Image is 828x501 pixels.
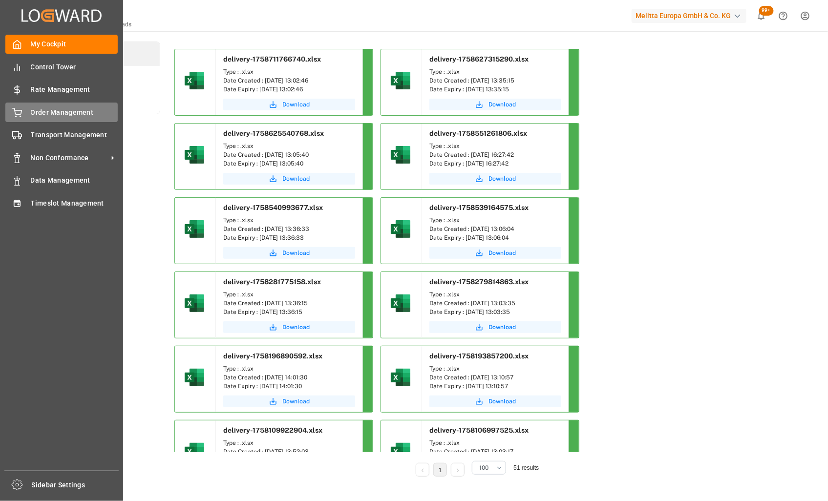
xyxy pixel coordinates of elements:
[389,366,412,389] img: microsoft-excel-2019--v1.png
[429,85,561,94] div: Date Expiry : [DATE] 13:35:15
[223,99,355,110] button: Download
[429,216,561,225] div: Type : .xlsx
[223,173,355,185] button: Download
[223,382,355,391] div: Date Expiry : [DATE] 14:01:30
[429,129,527,137] span: delivery-1758551261806.xlsx
[282,323,310,332] span: Download
[282,249,310,257] span: Download
[429,438,561,447] div: Type : .xlsx
[223,321,355,333] button: Download
[31,153,108,163] span: Non Conformance
[488,174,516,183] span: Download
[439,467,442,474] a: 1
[5,171,118,190] a: Data Management
[472,461,506,475] button: open menu
[513,464,539,471] span: 51 results
[223,352,322,360] span: delivery-1758196890592.xlsx
[429,233,561,242] div: Date Expiry : [DATE] 13:06:04
[433,463,447,477] li: 1
[632,6,750,25] button: Melitta Europa GmbH & Co. KG
[183,366,206,389] img: microsoft-excel-2019--v1.png
[31,39,118,49] span: My Cockpit
[31,62,118,72] span: Control Tower
[183,292,206,315] img: microsoft-excel-2019--v1.png
[223,438,355,447] div: Type : .xlsx
[429,321,561,333] button: Download
[429,150,561,159] div: Date Created : [DATE] 16:27:42
[389,69,412,92] img: microsoft-excel-2019--v1.png
[5,57,118,76] a: Control Tower
[429,159,561,168] div: Date Expiry : [DATE] 16:27:42
[223,159,355,168] div: Date Expiry : [DATE] 13:05:40
[223,67,355,76] div: Type : .xlsx
[223,225,355,233] div: Date Created : [DATE] 13:36:33
[429,142,561,150] div: Type : .xlsx
[31,175,118,186] span: Data Management
[451,463,465,477] li: Next Page
[429,382,561,391] div: Date Expiry : [DATE] 13:10:57
[429,396,561,407] a: Download
[389,440,412,463] img: microsoft-excel-2019--v1.png
[429,67,561,76] div: Type : .xlsx
[183,217,206,241] img: microsoft-excel-2019--v1.png
[488,397,516,406] span: Download
[282,174,310,183] span: Download
[223,76,355,85] div: Date Created : [DATE] 13:02:46
[488,323,516,332] span: Download
[223,290,355,299] div: Type : .xlsx
[759,6,774,16] span: 99+
[5,35,118,54] a: My Cockpit
[183,69,206,92] img: microsoft-excel-2019--v1.png
[223,247,355,259] button: Download
[488,100,516,109] span: Download
[429,373,561,382] div: Date Created : [DATE] 13:10:57
[429,447,561,456] div: Date Created : [DATE] 13:03:17
[479,463,488,472] span: 100
[282,100,310,109] span: Download
[183,143,206,167] img: microsoft-excel-2019--v1.png
[429,225,561,233] div: Date Created : [DATE] 13:06:04
[5,125,118,145] a: Transport Management
[223,55,321,63] span: delivery-1758711766740.xlsx
[389,292,412,315] img: microsoft-excel-2019--v1.png
[223,373,355,382] div: Date Created : [DATE] 14:01:30
[632,9,746,23] div: Melitta Europa GmbH & Co. KG
[223,204,323,211] span: delivery-1758540993677.xlsx
[416,463,429,477] li: Previous Page
[223,278,321,286] span: delivery-1758281775158.xlsx
[429,99,561,110] button: Download
[429,76,561,85] div: Date Created : [DATE] 13:35:15
[429,426,529,434] span: delivery-1758106997525.xlsx
[223,299,355,308] div: Date Created : [DATE] 13:36:15
[223,150,355,159] div: Date Created : [DATE] 13:05:40
[223,85,355,94] div: Date Expiry : [DATE] 13:02:46
[31,84,118,95] span: Rate Management
[31,107,118,118] span: Order Management
[429,290,561,299] div: Type : .xlsx
[223,364,355,373] div: Type : .xlsx
[429,247,561,259] button: Download
[223,142,355,150] div: Type : .xlsx
[223,396,355,407] button: Download
[488,249,516,257] span: Download
[223,216,355,225] div: Type : .xlsx
[5,103,118,122] a: Order Management
[223,129,324,137] span: delivery-1758625540768.xlsx
[31,130,118,140] span: Transport Management
[389,217,412,241] img: microsoft-excel-2019--v1.png
[429,173,561,185] button: Download
[223,308,355,316] div: Date Expiry : [DATE] 13:36:15
[429,55,529,63] span: delivery-1758627315290.xlsx
[223,426,322,434] span: delivery-1758109922904.xlsx
[5,80,118,99] a: Rate Management
[429,299,561,308] div: Date Created : [DATE] 13:03:35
